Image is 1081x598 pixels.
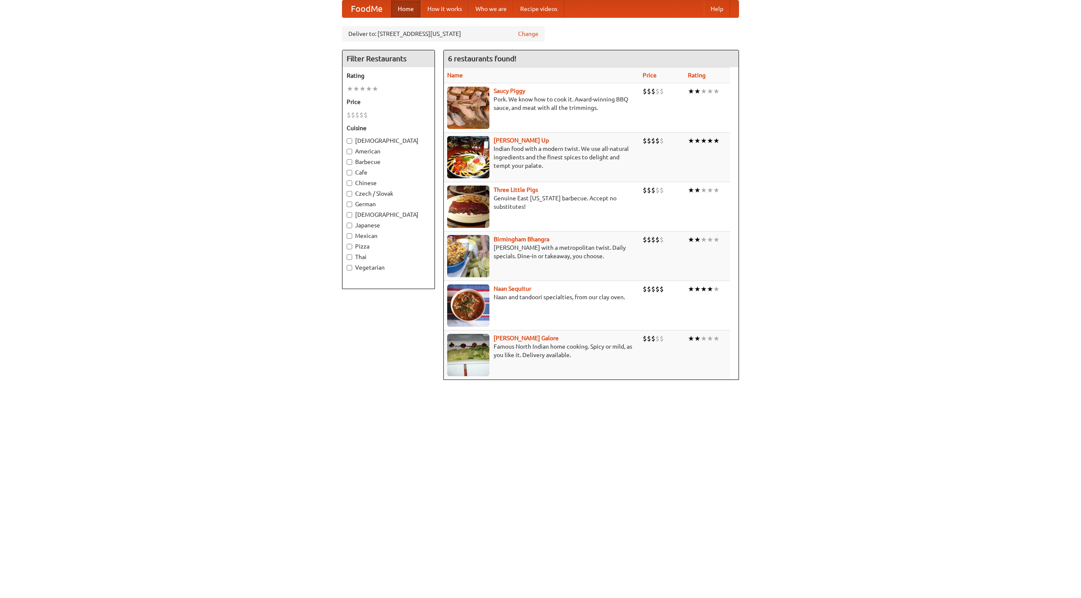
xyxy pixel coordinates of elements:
[643,136,647,145] li: $
[688,72,706,79] a: Rating
[447,136,489,178] img: curryup.jpg
[391,0,421,17] a: Home
[447,293,636,301] p: Naan and tandoori specialties, from our clay oven.
[688,235,694,244] li: ★
[713,284,720,294] li: ★
[347,202,352,207] input: German
[347,138,352,144] input: [DEMOGRAPHIC_DATA]
[688,136,694,145] li: ★
[347,158,430,166] label: Barbecue
[694,186,701,195] li: ★
[353,84,359,93] li: ★
[688,87,694,96] li: ★
[660,186,664,195] li: $
[651,136,655,145] li: $
[655,334,660,343] li: $
[643,186,647,195] li: $
[447,342,636,359] p: Famous North Indian home cooking. Spicy or mild, as you like it. Delivery available.
[494,186,538,193] a: Three Little Pigs
[347,168,430,177] label: Cafe
[359,110,364,120] li: $
[347,210,430,219] label: [DEMOGRAPHIC_DATA]
[347,124,430,132] h5: Cuisine
[347,159,352,165] input: Barbecue
[694,235,701,244] li: ★
[372,84,378,93] li: ★
[355,110,359,120] li: $
[421,0,469,17] a: How it works
[701,136,707,145] li: ★
[655,284,660,294] li: $
[643,87,647,96] li: $
[701,87,707,96] li: ★
[647,186,651,195] li: $
[447,95,636,112] p: Pork. We know how to cook it. Award-winning BBQ sauce, and meat with all the trimmings.
[643,284,647,294] li: $
[651,334,655,343] li: $
[688,284,694,294] li: ★
[447,243,636,260] p: [PERSON_NAME] with a metropolitan twist. Daily specials. Dine-in or takeaway, you choose.
[447,72,463,79] a: Name
[694,87,701,96] li: ★
[347,223,352,228] input: Japanese
[347,244,352,249] input: Pizza
[707,334,713,343] li: ★
[347,98,430,106] h5: Price
[347,253,430,261] label: Thai
[660,87,664,96] li: $
[688,186,694,195] li: ★
[347,242,430,251] label: Pizza
[694,334,701,343] li: ★
[660,284,664,294] li: $
[351,110,355,120] li: $
[494,87,525,94] a: Saucy Piggy
[651,284,655,294] li: $
[347,147,430,156] label: American
[447,284,489,327] img: naansequitur.jpg
[707,235,713,244] li: ★
[701,334,707,343] li: ★
[347,233,352,239] input: Mexican
[688,334,694,343] li: ★
[347,212,352,218] input: [DEMOGRAPHIC_DATA]
[643,72,657,79] a: Price
[651,186,655,195] li: $
[713,136,720,145] li: ★
[447,145,636,170] p: Indian food with a modern twist. We use all-natural ingredients and the finest spices to delight ...
[342,0,391,17] a: FoodMe
[713,186,720,195] li: ★
[655,235,660,244] li: $
[701,235,707,244] li: ★
[494,236,549,243] a: Birmingham Bhangra
[660,136,664,145] li: $
[494,285,531,292] a: Naan Sequitur
[655,87,660,96] li: $
[347,179,430,187] label: Chinese
[364,110,368,120] li: $
[707,186,713,195] li: ★
[647,136,651,145] li: $
[660,235,664,244] li: $
[713,235,720,244] li: ★
[347,84,353,93] li: ★
[347,254,352,260] input: Thai
[643,235,647,244] li: $
[347,263,430,272] label: Vegetarian
[647,87,651,96] li: $
[359,84,366,93] li: ★
[447,186,489,228] img: littlepigs.jpg
[518,30,538,38] a: Change
[660,334,664,343] li: $
[347,149,352,154] input: American
[713,334,720,343] li: ★
[655,136,660,145] li: $
[347,110,351,120] li: $
[347,170,352,175] input: Cafe
[513,0,564,17] a: Recipe videos
[647,235,651,244] li: $
[342,26,545,41] div: Deliver to: [STREET_ADDRESS][US_STATE]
